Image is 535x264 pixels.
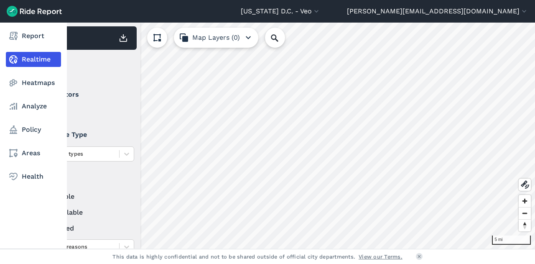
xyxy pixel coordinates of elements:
a: Areas [6,146,61,161]
button: Reset bearing to north [519,219,531,231]
input: Search Location or Vehicles [265,28,298,48]
summary: Operators [34,83,133,106]
label: reserved [34,223,134,233]
div: 5 mi [492,236,531,245]
label: unavailable [34,208,134,218]
a: View our Terms. [359,253,403,261]
label: Veo [34,106,134,116]
summary: Vehicle Type [34,123,133,146]
a: Realtime [6,52,61,67]
a: Policy [6,122,61,137]
button: [US_STATE] D.C. - Veo [241,6,321,16]
img: Ride Report [7,6,62,17]
a: Report [6,28,61,44]
label: available [34,192,134,202]
canvas: Map [27,23,535,249]
a: Analyze [6,99,61,114]
button: Map Layers (0) [174,28,258,48]
button: [PERSON_NAME][EMAIL_ADDRESS][DOMAIN_NAME] [347,6,528,16]
button: Zoom out [519,207,531,219]
a: Health [6,169,61,184]
div: Filter [31,54,137,79]
summary: Status [34,168,133,192]
button: Zoom in [519,195,531,207]
a: Heatmaps [6,75,61,90]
